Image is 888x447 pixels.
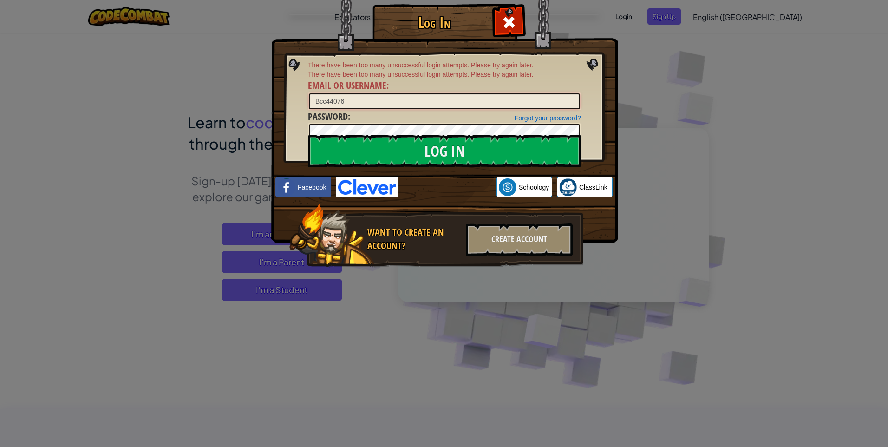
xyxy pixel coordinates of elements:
label: : [308,110,350,124]
img: schoology.png [499,178,516,196]
div: Want to create an account? [367,226,460,252]
input: Log In [308,135,581,167]
span: ClassLink [579,183,607,192]
span: Schoology [519,183,549,192]
span: Password [308,110,348,123]
h1: Log In [375,14,493,31]
a: Forgot your password? [515,114,581,122]
img: clever-logo-blue.png [336,177,398,197]
iframe: ปุ่มลงชื่อเข้าใช้ด้วย Google [398,177,496,197]
img: facebook_small.png [278,178,295,196]
span: There have been too many unsuccessful login attempts. Please try again later. [308,60,581,70]
span: There have been too many unsuccessful login attempts. Please try again later. [308,70,581,79]
span: Email or Username [308,79,386,92]
span: Facebook [298,183,326,192]
div: Create Account [466,223,573,256]
img: classlink-logo-small.png [559,178,577,196]
label: : [308,79,389,92]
